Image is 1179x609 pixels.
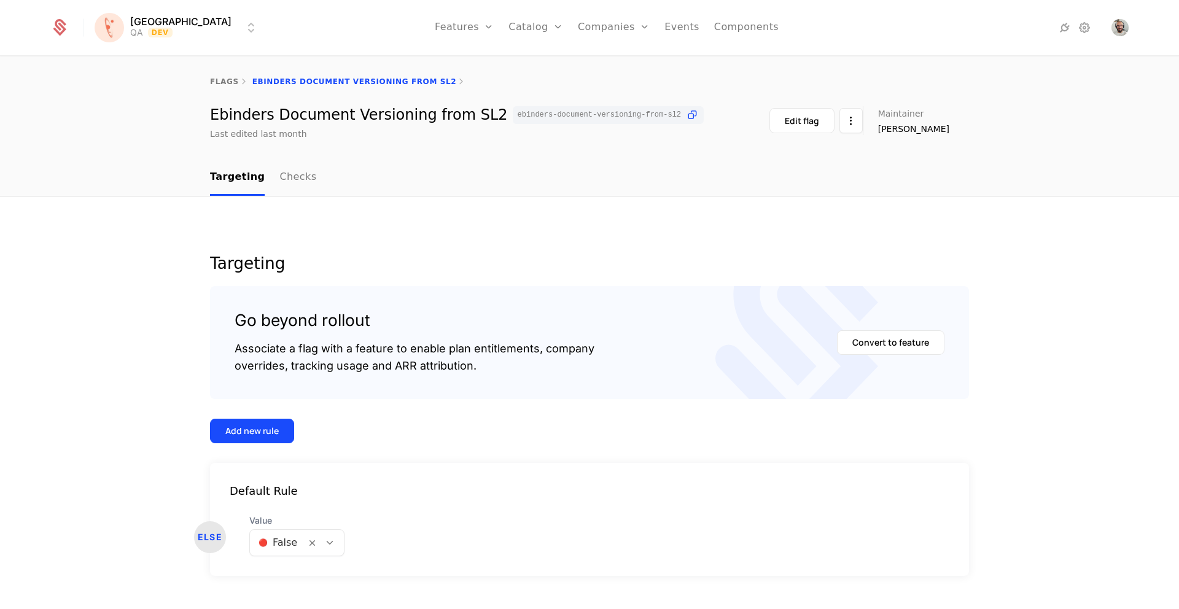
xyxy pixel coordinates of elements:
a: Checks [279,160,316,196]
span: ebinders-document-versioning-from-sl2 [518,111,681,118]
div: ELSE [194,521,226,553]
span: [PERSON_NAME] [878,123,949,135]
a: flags [210,77,239,86]
button: Convert to feature [837,330,944,355]
a: Integrations [1057,20,1072,35]
div: Go beyond rollout [235,311,594,330]
button: Select action [839,108,863,133]
a: Targeting [210,160,265,196]
div: Add new rule [225,425,279,437]
span: [GEOGRAPHIC_DATA] [130,17,232,26]
button: Open user button [1111,19,1129,36]
div: QA [130,26,143,39]
button: Add new rule [210,419,294,443]
nav: Main [210,160,969,196]
div: Targeting [210,255,969,271]
div: Ebinders Document Versioning from SL2 [210,106,704,124]
a: Settings [1077,20,1092,35]
div: Associate a flag with a feature to enable plan entitlements, company overrides, tracking usage an... [235,340,594,374]
button: Select environment [98,14,259,41]
img: Florence [95,13,124,42]
span: Value [249,514,344,527]
span: Dev [148,28,173,37]
button: Edit flag [769,108,835,133]
div: Default Rule [210,483,969,500]
div: Last edited last month [210,128,307,140]
img: Marko Bera [1111,19,1129,36]
ul: Choose Sub Page [210,160,316,196]
div: Edit flag [785,115,819,127]
span: Maintainer [878,109,924,118]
